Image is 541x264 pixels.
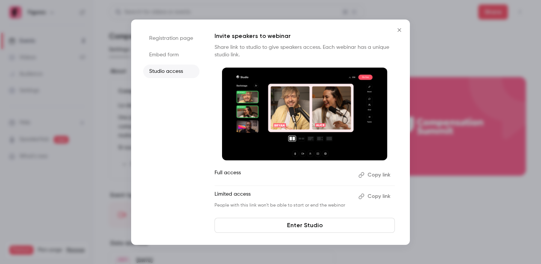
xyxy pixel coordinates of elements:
[143,48,199,62] li: Embed form
[215,202,352,208] p: People with this link won't be able to start or end the webinar
[215,44,395,59] p: Share link to studio to give speakers access. Each webinar has a unique studio link.
[392,23,407,38] button: Close
[222,68,387,161] img: Invite speakers to webinar
[143,32,199,45] li: Registration page
[215,190,352,202] p: Limited access
[143,65,199,78] li: Studio access
[355,169,395,181] button: Copy link
[215,169,352,181] p: Full access
[215,32,395,41] p: Invite speakers to webinar
[215,218,395,233] a: Enter Studio
[355,190,395,202] button: Copy link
